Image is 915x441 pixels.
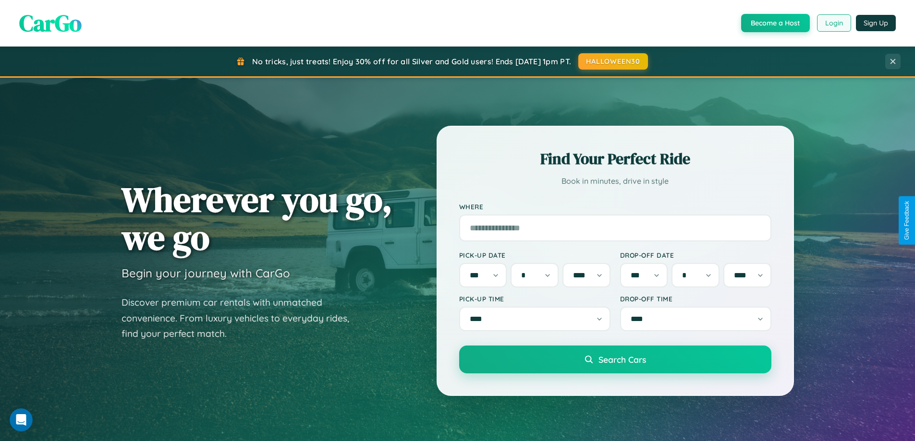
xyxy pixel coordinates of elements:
[903,201,910,240] div: Give Feedback
[122,266,290,280] h3: Begin your journey with CarGo
[252,57,571,66] span: No tricks, just treats! Enjoy 30% off for all Silver and Gold users! Ends [DATE] 1pm PT.
[459,251,610,259] label: Pick-up Date
[459,346,771,373] button: Search Cars
[620,251,771,259] label: Drop-off Date
[578,53,648,70] button: HALLOWEEN30
[122,180,392,256] h1: Wherever you go, we go
[856,15,896,31] button: Sign Up
[459,295,610,303] label: Pick-up Time
[620,295,771,303] label: Drop-off Time
[122,295,362,342] p: Discover premium car rentals with unmatched convenience. From luxury vehicles to everyday rides, ...
[10,408,33,431] iframe: Intercom live chat
[19,7,82,39] span: CarGo
[817,14,851,32] button: Login
[598,354,646,365] span: Search Cars
[459,174,771,188] p: Book in minutes, drive in style
[459,148,771,169] h2: Find Your Perfect Ride
[741,14,810,32] button: Become a Host
[459,203,771,211] label: Where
